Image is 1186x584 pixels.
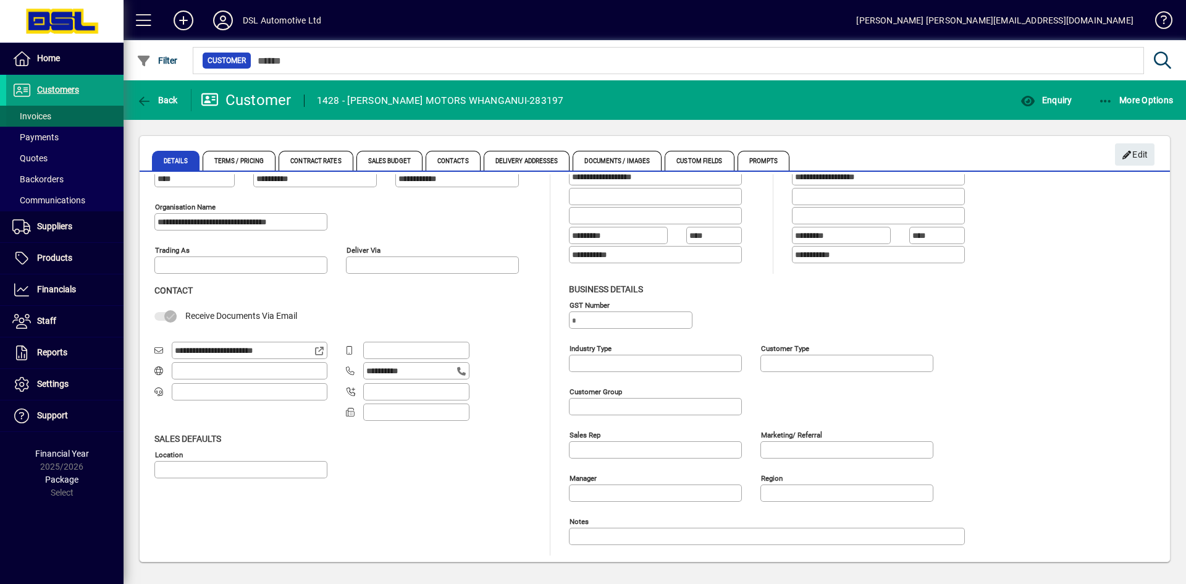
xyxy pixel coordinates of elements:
span: Home [37,53,60,63]
span: Sales Budget [356,151,423,171]
mat-label: Sales rep [570,430,600,439]
a: Backorders [6,169,124,190]
span: Package [45,475,78,485]
span: Custom Fields [665,151,734,171]
mat-label: GST Number [570,300,610,309]
span: Prompts [738,151,790,171]
span: Enquiry [1020,95,1072,105]
div: 1428 - [PERSON_NAME] MOTORS WHANGANUI-283197 [317,91,564,111]
span: Financials [37,284,76,294]
mat-label: Marketing/ Referral [761,430,822,439]
span: Customers [37,85,79,95]
span: Details [152,151,200,171]
button: More Options [1095,89,1177,111]
span: Financial Year [35,449,89,459]
mat-label: Location [155,450,183,459]
mat-label: Trading as [155,246,190,255]
span: Filter [137,56,178,66]
button: Edit [1115,143,1154,166]
a: Knowledge Base [1146,2,1171,43]
button: Profile [203,9,243,32]
span: More Options [1098,95,1174,105]
span: Staff [37,316,56,326]
a: Staff [6,306,124,337]
span: Contacts [426,151,481,171]
button: Enquiry [1017,89,1075,111]
span: Communications [12,195,85,205]
div: Customer [201,90,292,110]
mat-label: Region [761,473,783,482]
mat-label: Organisation name [155,203,216,211]
span: Products [37,253,72,263]
span: Reports [37,347,67,357]
div: [PERSON_NAME] [PERSON_NAME][EMAIL_ADDRESS][DOMAIN_NAME] [856,11,1133,30]
span: Contact [154,286,193,295]
div: DSL Automotive Ltd [243,11,321,30]
span: Customer [208,54,246,67]
mat-label: Manager [570,473,597,482]
span: Contract Rates [279,151,353,171]
mat-label: Deliver via [347,246,381,255]
span: Delivery Addresses [484,151,570,171]
mat-label: Customer group [570,387,622,396]
mat-label: Industry type [570,344,612,352]
span: Support [37,410,68,420]
mat-label: Customer type [761,344,809,352]
a: Support [6,400,124,431]
a: Reports [6,337,124,368]
mat-label: Notes [570,517,589,525]
a: Suppliers [6,211,124,242]
span: Edit [1122,145,1148,165]
a: Invoices [6,106,124,127]
span: Sales defaults [154,434,221,444]
a: Communications [6,190,124,211]
button: Back [133,89,181,111]
span: Documents / Images [573,151,662,171]
span: Payments [12,132,59,142]
button: Add [164,9,203,32]
span: Business details [569,284,643,294]
span: Invoices [12,111,51,121]
a: Home [6,43,124,74]
span: Quotes [12,153,48,163]
a: Settings [6,369,124,400]
span: Terms / Pricing [203,151,276,171]
span: Suppliers [37,221,72,231]
app-page-header-button: Back [124,89,191,111]
a: Payments [6,127,124,148]
span: Receive Documents Via Email [185,311,297,321]
a: Products [6,243,124,274]
a: Quotes [6,148,124,169]
span: Settings [37,379,69,389]
span: Backorders [12,174,64,184]
span: Back [137,95,178,105]
a: Financials [6,274,124,305]
button: Filter [133,49,181,72]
